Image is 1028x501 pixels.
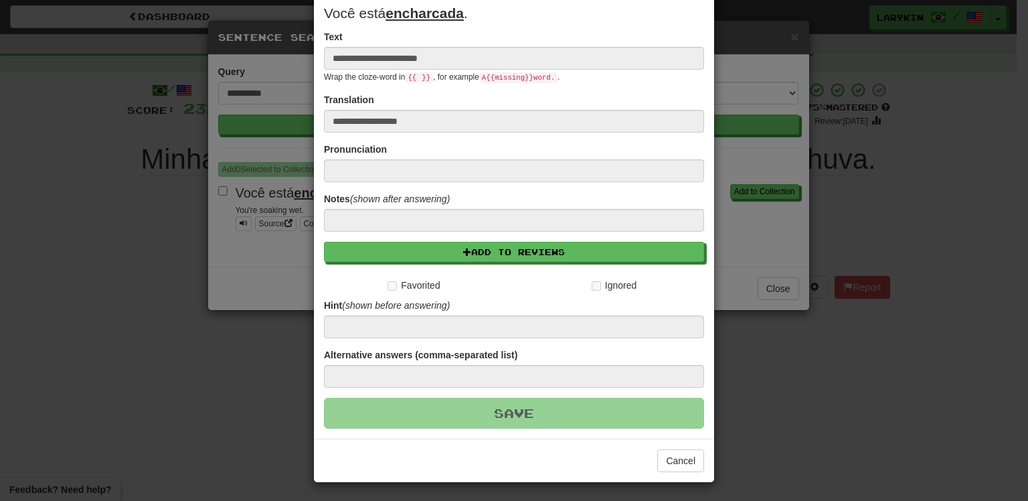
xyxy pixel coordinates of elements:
label: Translation [324,93,374,106]
button: Add to Reviews [324,242,704,262]
label: Pronunciation [324,143,387,156]
button: Cancel [657,449,704,472]
label: Favorited [388,279,440,292]
code: }} [419,72,433,83]
p: Você está . [324,3,704,23]
label: Hint [324,299,450,312]
label: Ignored [592,279,636,292]
small: Wrap the cloze-word in , for example . [324,72,560,82]
input: Favorited [388,281,397,291]
em: (shown before answering) [342,300,450,311]
code: A {{ missing }} word. [479,72,558,83]
code: {{ [405,72,419,83]
u: encharcada [385,5,464,21]
input: Ignored [592,281,601,291]
label: Alternative answers (comma-separated list) [324,348,517,362]
label: Notes [324,192,450,206]
button: Save [324,398,704,429]
em: (shown after answering) [350,194,450,204]
label: Text [324,30,343,44]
